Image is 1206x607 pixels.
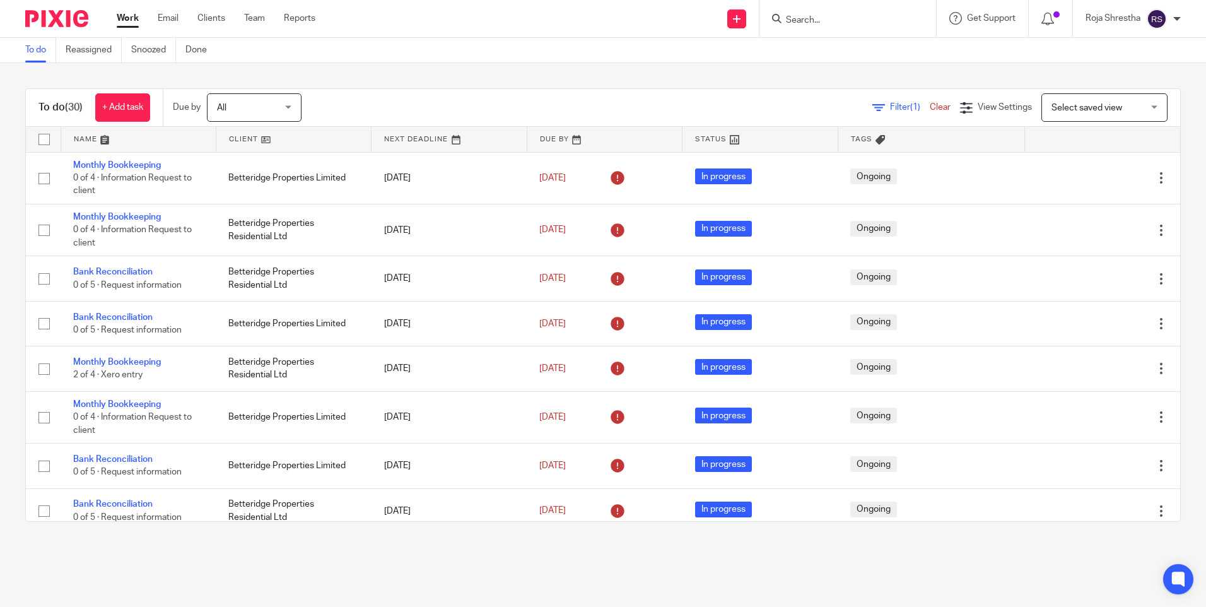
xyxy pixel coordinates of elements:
[850,456,897,472] span: Ongoing
[539,319,566,328] span: [DATE]
[1051,103,1122,112] span: Select saved view
[73,326,182,334] span: 0 of 5 · Request information
[73,500,153,509] a: Bank Reconciliation
[539,413,566,421] span: [DATE]
[65,102,83,112] span: (30)
[73,371,143,380] span: 2 of 4 · Xero entry
[73,513,182,522] span: 0 of 5 · Request information
[850,408,897,423] span: Ongoing
[372,256,527,301] td: [DATE]
[197,12,225,25] a: Clients
[372,444,527,488] td: [DATE]
[73,313,153,322] a: Bank Reconciliation
[216,391,371,443] td: Betteridge Properties Limited
[73,413,192,435] span: 0 of 4 · Information Request to client
[73,213,161,221] a: Monthly Bookkeeping
[539,226,566,235] span: [DATE]
[216,488,371,533] td: Betteridge Properties Residential Ltd
[216,444,371,488] td: Betteridge Properties Limited
[850,359,897,375] span: Ongoing
[73,468,182,477] span: 0 of 5 · Request information
[539,274,566,283] span: [DATE]
[695,359,752,375] span: In progress
[785,15,898,27] input: Search
[73,400,161,409] a: Monthly Bookkeeping
[372,204,527,256] td: [DATE]
[695,269,752,285] span: In progress
[850,502,897,517] span: Ongoing
[216,346,371,391] td: Betteridge Properties Residential Ltd
[66,38,122,62] a: Reassigned
[216,204,371,256] td: Betteridge Properties Residential Ltd
[967,14,1016,23] span: Get Support
[850,269,897,285] span: Ongoing
[244,12,265,25] a: Team
[117,12,139,25] a: Work
[695,408,752,423] span: In progress
[850,314,897,330] span: Ongoing
[73,174,192,196] span: 0 of 4 · Information Request to client
[539,461,566,470] span: [DATE]
[930,103,951,112] a: Clear
[539,174,566,182] span: [DATE]
[695,221,752,237] span: In progress
[372,152,527,204] td: [DATE]
[850,221,897,237] span: Ongoing
[73,281,182,290] span: 0 of 5 · Request information
[851,136,872,143] span: Tags
[216,256,371,301] td: Betteridge Properties Residential Ltd
[38,101,83,114] h1: To do
[173,101,201,114] p: Due by
[217,103,226,112] span: All
[695,502,752,517] span: In progress
[158,12,179,25] a: Email
[372,391,527,443] td: [DATE]
[539,507,566,516] span: [DATE]
[850,168,897,184] span: Ongoing
[372,346,527,391] td: [DATE]
[372,301,527,346] td: [DATE]
[978,103,1032,112] span: View Settings
[910,103,920,112] span: (1)
[25,10,88,27] img: Pixie
[25,38,56,62] a: To do
[73,226,192,248] span: 0 of 4 · Information Request to client
[695,314,752,330] span: In progress
[890,103,930,112] span: Filter
[695,168,752,184] span: In progress
[95,93,150,122] a: + Add task
[1086,12,1140,25] p: Roja Shrestha
[284,12,315,25] a: Reports
[73,268,153,276] a: Bank Reconciliation
[695,456,752,472] span: In progress
[539,364,566,373] span: [DATE]
[73,161,161,170] a: Monthly Bookkeeping
[131,38,176,62] a: Snoozed
[73,358,161,367] a: Monthly Bookkeeping
[73,455,153,464] a: Bank Reconciliation
[372,488,527,533] td: [DATE]
[185,38,216,62] a: Done
[1147,9,1167,29] img: svg%3E
[216,301,371,346] td: Betteridge Properties Limited
[216,152,371,204] td: Betteridge Properties Limited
